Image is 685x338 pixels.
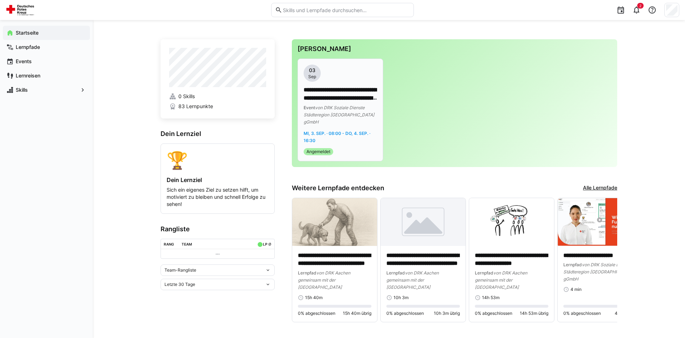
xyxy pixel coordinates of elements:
[268,241,272,247] a: ø
[343,311,371,316] span: 15h 40m übrig
[639,4,641,8] span: 2
[563,311,601,316] span: 0% abgeschlossen
[558,198,643,246] img: image
[434,311,460,316] span: 10h 3m übrig
[298,311,335,316] span: 0% abgeschlossen
[386,270,405,276] span: Lernpfad
[282,7,410,13] input: Skills und Lernpfade durchsuchen…
[381,198,466,246] img: image
[164,267,196,273] span: Team-Rangliste
[164,242,174,246] div: Rang
[570,287,582,292] span: 4 min
[298,270,316,276] span: Lernpfad
[563,262,634,282] span: von DRK Soziale Dienste Städteregion [GEOGRAPHIC_DATA] gGmbH
[394,295,409,301] span: 10h 3m
[475,311,512,316] span: 0% abgeschlossen
[178,103,213,110] span: 83 Lernpunkte
[304,105,374,125] span: von DRK Soziale Dienste Städteregion [GEOGRAPHIC_DATA] gGmbH
[298,270,350,290] span: von DRK Aachen gemeinsam mit der [GEOGRAPHIC_DATA]
[563,262,582,267] span: Lernpfad
[178,93,195,100] span: 0 Skills
[309,67,315,74] span: 03
[167,176,269,183] h4: Dein Lernziel
[305,295,323,301] span: 15h 40m
[475,270,493,276] span: Lernpfad
[583,184,617,192] a: Alle Lernpfade
[167,186,269,208] p: Sich ein eigenes Ziel zu setzen hilft, um motiviert zu bleiben und schnell Erfolge zu sehen!
[615,311,637,316] span: 4 min übrig
[263,242,267,246] div: LP
[304,131,370,143] span: Mi, 3. Sep. · 08:00 - Do, 4. Sep. · 16:30
[292,184,384,192] h3: Weitere Lernpfade entdecken
[164,282,195,287] span: Letzte 30 Tage
[161,130,275,138] h3: Dein Lernziel
[469,198,554,246] img: image
[304,105,315,110] span: Event
[306,149,330,155] span: Angemeldet
[386,311,424,316] span: 0% abgeschlossen
[482,295,499,301] span: 14h 53m
[167,150,269,171] div: 🏆
[182,242,192,246] div: Team
[520,311,548,316] span: 14h 53m übrig
[386,270,439,290] span: von DRK Aachen gemeinsam mit der [GEOGRAPHIC_DATA]
[475,270,527,290] span: von DRK Aachen gemeinsam mit der [GEOGRAPHIC_DATA]
[308,74,316,80] span: Sep
[169,93,266,100] a: 0 Skills
[292,198,377,246] img: image
[161,225,275,233] h3: Rangliste
[298,45,612,53] h3: [PERSON_NAME]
